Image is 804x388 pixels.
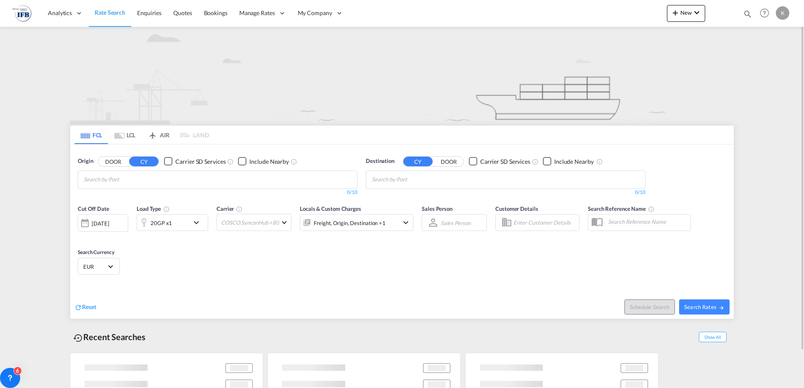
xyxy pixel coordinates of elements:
[74,126,108,144] md-tab-item: FCL
[238,157,289,166] md-checkbox: Checkbox No Ink
[82,260,115,273] md-select: Select Currency: € EUREuro
[679,299,730,315] button: Search Ratesicon-arrow-right
[495,205,538,212] span: Customer Details
[372,173,452,186] input: Chips input.
[239,9,275,17] span: Manage Rates
[74,303,96,312] div: icon-refreshReset
[434,157,463,166] button: DOOR
[151,217,172,229] div: 20GP x1
[300,214,413,231] div: Freight Origin Destination Factory Stuffingicon-chevron-down
[98,157,128,166] button: DOOR
[401,218,411,228] md-icon: icon-chevron-down
[74,304,82,311] md-icon: icon-refresh
[108,126,142,144] md-tab-item: LCL
[422,205,452,212] span: Sales Person
[82,171,167,186] md-chips-wrap: Chips container with autocompletion. Enter the text area, type text to search, and then use the u...
[13,4,32,23] img: b4b53bb0256b11ee9ca18b7abc72fd7f.png
[543,157,594,166] md-checkbox: Checkbox No Ink
[164,157,225,166] md-checkbox: Checkbox No Ink
[588,205,655,212] span: Search Reference Name
[78,189,357,196] div: 0/10
[480,157,530,166] div: Carrier SD Services
[137,214,208,231] div: 20GP x1icon-chevron-down
[236,206,243,212] md-icon: The selected Trucker/Carrierwill be displayed in the rate results If the rates are from another f...
[82,303,96,310] span: Reset
[757,6,772,20] span: Help
[298,9,332,17] span: My Company
[366,157,394,165] span: Destination
[70,328,149,346] div: Recent Searches
[92,220,109,227] div: [DATE]
[670,9,702,16] span: New
[624,299,675,315] button: Note: By default Schedule search will only considerorigin ports, destination ports and cut off da...
[74,126,209,144] md-pagination-wrapper: Use the left and right arrow keys to navigate between tabs
[469,157,530,166] md-checkbox: Checkbox No Ink
[513,216,577,229] input: Enter Customer Details
[776,6,789,20] div: K
[370,171,455,186] md-chips-wrap: Chips container with autocompletion. Enter the text area, type text to search, and then use the u...
[73,333,83,343] md-icon: icon-backup-restore
[604,215,690,228] input: Search Reference Name
[83,263,107,270] span: EUR
[684,304,725,310] span: Search Rates
[95,9,125,16] span: Rate Search
[314,217,386,229] div: Freight Origin Destination Factory Stuffing
[648,206,655,212] md-icon: Your search will be saved by the below given name
[163,206,170,212] md-icon: icon-information-outline
[217,205,243,212] span: Carrier
[699,332,727,342] span: Show All
[148,130,158,136] md-icon: icon-airplane
[719,305,725,311] md-icon: icon-arrow-right
[554,157,594,166] div: Include Nearby
[137,205,170,212] span: Load Type
[667,5,705,22] button: icon-plus 400-fgNewicon-chevron-down
[78,205,109,212] span: Cut Off Date
[78,249,114,255] span: Search Currency
[291,158,297,165] md-icon: Unchecked: Ignores neighbouring ports when fetching rates.Checked : Includes neighbouring ports w...
[84,173,164,186] input: Chips input.
[204,9,227,16] span: Bookings
[173,9,192,16] span: Quotes
[692,8,702,18] md-icon: icon-chevron-down
[78,214,128,232] div: [DATE]
[743,9,752,18] md-icon: icon-magnify
[440,217,472,229] md-select: Sales Person
[532,158,539,165] md-icon: Unchecked: Search for CY (Container Yard) services for all selected carriers.Checked : Search for...
[137,9,161,16] span: Enquiries
[175,157,225,166] div: Carrier SD Services
[48,9,72,17] span: Analytics
[743,9,752,22] div: icon-magnify
[757,6,776,21] div: Help
[70,27,734,124] img: new-FCL.png
[300,205,361,212] span: Locals & Custom Charges
[596,158,603,165] md-icon: Unchecked: Ignores neighbouring ports when fetching rates.Checked : Includes neighbouring ports w...
[142,126,175,144] md-tab-item: AIR
[191,218,206,228] md-icon: icon-chevron-down
[249,157,289,166] div: Include Nearby
[366,189,645,196] div: 0/10
[670,8,680,18] md-icon: icon-plus 400-fg
[227,158,234,165] md-icon: Unchecked: Search for CY (Container Yard) services for all selected carriers.Checked : Search for...
[78,157,93,165] span: Origin
[78,231,84,242] md-datepicker: Select
[403,157,433,166] button: CY
[129,157,159,166] button: CY
[70,144,734,319] div: OriginDOOR CY Checkbox No InkUnchecked: Search for CY (Container Yard) services for all selected ...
